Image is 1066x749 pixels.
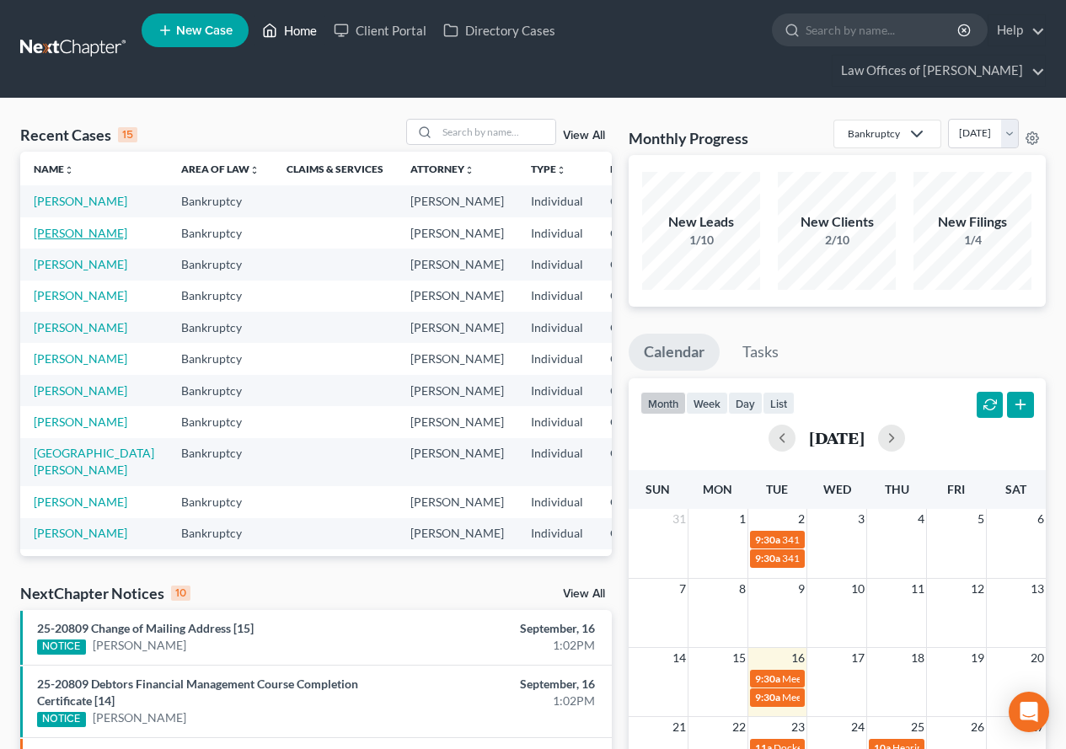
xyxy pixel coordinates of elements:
[849,717,866,737] span: 24
[809,429,865,447] h2: [DATE]
[597,185,679,217] td: CTB
[34,257,127,271] a: [PERSON_NAME]
[686,392,728,415] button: week
[34,194,127,208] a: [PERSON_NAME]
[755,533,780,546] span: 9:30a
[517,375,597,406] td: Individual
[254,15,325,45] a: Home
[410,163,474,175] a: Attorneyunfold_more
[727,334,794,371] a: Tasks
[629,128,748,148] h3: Monthly Progress
[249,165,260,175] i: unfold_more
[909,648,926,668] span: 18
[885,482,909,496] span: Thu
[37,677,358,708] a: 25-20809 Debtors Financial Management Course Completion Certificate [14]
[435,15,564,45] a: Directory Cases
[703,482,732,496] span: Mon
[517,486,597,517] td: Individual
[909,717,926,737] span: 25
[168,185,273,217] td: Bankruptcy
[34,526,127,540] a: [PERSON_NAME]
[20,125,137,145] div: Recent Cases
[563,588,605,600] a: View All
[517,406,597,437] td: Individual
[823,482,851,496] span: Wed
[397,312,517,343] td: [PERSON_NAME]
[913,232,1031,249] div: 1/4
[93,709,186,726] a: [PERSON_NAME]
[778,232,896,249] div: 2/10
[969,648,986,668] span: 19
[37,639,86,655] div: NOTICE
[34,495,127,509] a: [PERSON_NAME]
[782,533,945,546] span: 341(a) meeting for [PERSON_NAME]
[671,648,688,668] span: 14
[969,717,986,737] span: 26
[597,312,679,343] td: CTB
[517,249,597,280] td: Individual
[782,672,969,685] span: Meeting of Creditors for [PERSON_NAME]
[782,552,945,564] span: 341(a) meeting for [PERSON_NAME]
[610,163,666,175] a: Districtunfold_more
[678,579,688,599] span: 7
[168,343,273,374] td: Bankruptcy
[397,486,517,517] td: [PERSON_NAME]
[737,509,747,529] span: 1
[34,415,127,429] a: [PERSON_NAME]
[763,392,795,415] button: list
[34,351,127,366] a: [PERSON_NAME]
[397,281,517,312] td: [PERSON_NAME]
[755,672,780,685] span: 9:30a
[37,621,254,635] a: 25-20809 Change of Mailing Address [15]
[947,482,965,496] span: Fri
[969,579,986,599] span: 12
[778,212,896,232] div: New Clients
[176,24,233,37] span: New Case
[1029,648,1046,668] span: 20
[671,509,688,529] span: 31
[731,717,747,737] span: 22
[597,438,679,486] td: CTB
[34,320,127,334] a: [PERSON_NAME]
[64,165,74,175] i: unfold_more
[397,406,517,437] td: [PERSON_NAME]
[325,15,435,45] a: Client Portal
[597,486,679,517] td: CTB
[856,509,866,529] span: 3
[531,163,566,175] a: Typeunfold_more
[420,693,594,709] div: 1:02PM
[517,217,597,249] td: Individual
[397,249,517,280] td: [PERSON_NAME]
[645,482,670,496] span: Sun
[168,549,273,580] td: Bankruptcy
[171,586,190,601] div: 10
[848,126,900,141] div: Bankruptcy
[437,120,555,144] input: Search by name...
[93,637,186,654] a: [PERSON_NAME]
[849,579,866,599] span: 10
[34,383,127,398] a: [PERSON_NAME]
[517,518,597,549] td: Individual
[34,163,74,175] a: Nameunfold_more
[731,648,747,668] span: 15
[517,185,597,217] td: Individual
[913,212,1031,232] div: New Filings
[273,152,397,185] th: Claims & Services
[629,334,720,371] a: Calendar
[168,406,273,437] td: Bankruptcy
[909,579,926,599] span: 11
[420,637,594,654] div: 1:02PM
[397,549,517,580] td: [PERSON_NAME]
[833,56,1045,86] a: Law Offices of [PERSON_NAME]
[597,406,679,437] td: CTB
[397,217,517,249] td: [PERSON_NAME]
[34,226,127,240] a: [PERSON_NAME]
[671,717,688,737] span: 21
[420,620,594,637] div: September, 16
[118,127,137,142] div: 15
[766,482,788,496] span: Tue
[397,375,517,406] td: [PERSON_NAME]
[1036,509,1046,529] span: 6
[640,392,686,415] button: month
[420,676,594,693] div: September, 16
